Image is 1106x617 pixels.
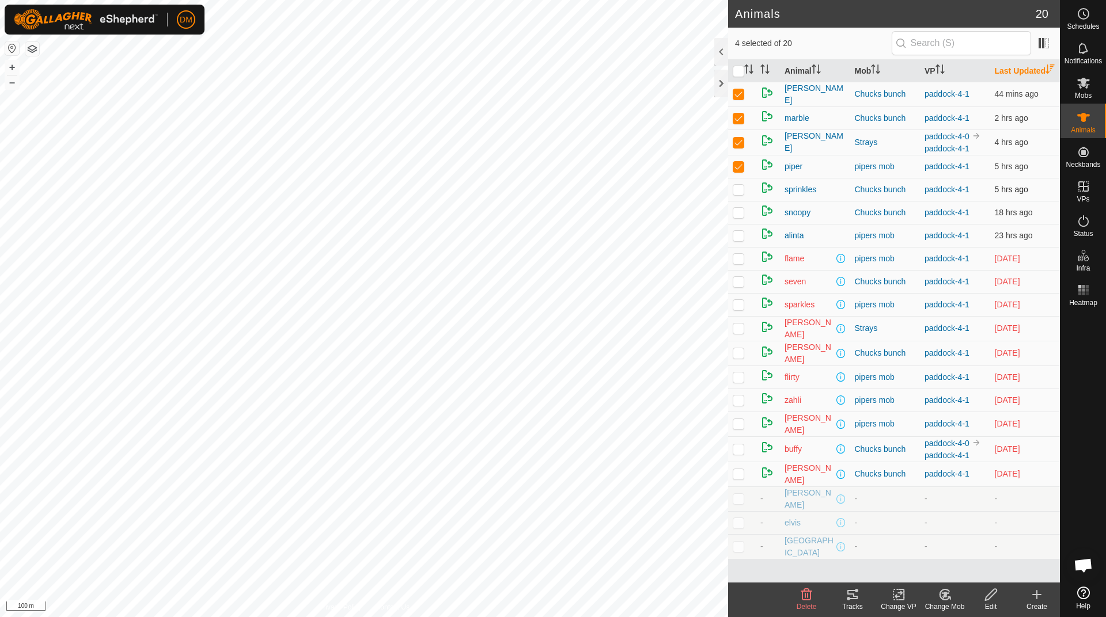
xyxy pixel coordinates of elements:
span: [PERSON_NAME] [785,487,834,511]
span: Delete [797,603,817,611]
span: DM [180,14,192,26]
img: returning on [760,86,774,100]
img: to [972,131,981,140]
a: paddock-4-1 [925,419,969,428]
span: Animals [1071,127,1096,134]
img: returning on [760,134,774,147]
div: Strays [855,322,916,334]
a: paddock-4-1 [925,89,969,98]
div: Chucks bunch [855,347,916,359]
a: paddock-4-1 [925,254,969,263]
a: Privacy Policy [319,602,362,612]
span: - [995,494,998,503]
a: paddock-4-0 [925,132,969,141]
div: Create [1014,601,1060,612]
span: - [760,518,763,527]
div: pipers mob [855,253,916,265]
img: to [972,438,981,447]
th: VP [920,60,990,82]
img: returning on [760,320,774,334]
span: [PERSON_NAME] [785,462,834,486]
div: - [855,540,916,553]
p-sorticon: Activate to sort [871,66,880,75]
th: Last Updated [990,60,1060,82]
span: 20 Sept 2025, 12:36 pm [995,419,1020,428]
p-sorticon: Activate to sort [744,66,753,75]
span: 21 Sept 2025, 11:06 pm [995,208,1033,217]
app-display-virtual-paddock-transition: - [925,494,927,503]
a: Contact Us [376,602,410,612]
img: returning on [760,466,774,479]
span: zahli [785,394,801,406]
div: pipers mob [855,371,916,383]
a: paddock-4-1 [925,300,969,309]
span: VPs [1077,196,1089,203]
span: 22 Sept 2025, 12:06 pm [995,162,1028,171]
a: paddock-4-1 [925,451,969,460]
span: 21 Sept 2025, 11:36 am [995,323,1020,333]
span: seven [785,276,806,288]
a: Help [1060,582,1106,614]
button: + [5,60,19,74]
p-sorticon: Activate to sort [760,66,770,75]
img: returning on [760,345,774,359]
span: 21 Sept 2025, 3:06 pm [995,254,1020,263]
span: - [995,542,998,551]
div: Chucks bunch [855,468,916,480]
span: 21 Sept 2025, 3:06 pm [995,300,1020,309]
div: Chucks bunch [855,184,916,196]
a: paddock-4-1 [925,469,969,478]
span: [PERSON_NAME] [785,412,834,436]
span: Neckbands [1066,161,1100,168]
div: Chucks bunch [855,88,916,100]
div: pipers mob [855,299,916,311]
img: returning on [760,273,774,287]
span: flame [785,253,804,265]
img: returning on [760,227,774,241]
span: - [760,494,763,503]
div: pipers mob [855,418,916,430]
img: Gallagher Logo [14,9,158,30]
div: - [855,517,916,529]
p-sorticon: Activate to sort [1046,66,1055,75]
a: paddock-4-1 [925,395,969,405]
a: paddock-4-1 [925,372,969,382]
img: returning on [760,391,774,405]
span: 4 selected of 20 [735,37,892,49]
img: returning on [760,181,774,195]
div: Change VP [876,601,922,612]
span: Schedules [1067,23,1099,30]
span: Infra [1076,265,1090,272]
span: Mobs [1075,92,1092,99]
a: paddock-4-1 [925,277,969,286]
span: sparkles [785,299,815,311]
img: returning on [760,250,774,264]
span: - [760,542,763,551]
span: 20 Sept 2025, 9:06 am [995,444,1020,454]
span: 22 Sept 2025, 11:36 am [995,185,1028,194]
span: [GEOGRAPHIC_DATA] [785,535,834,559]
a: paddock-4-1 [925,231,969,240]
p-sorticon: Activate to sort [812,66,821,75]
span: Heatmap [1069,299,1097,306]
span: flirty [785,371,800,383]
a: paddock-4-1 [925,348,969,357]
a: paddock-4-1 [925,144,969,153]
img: returning on [760,440,774,454]
span: elvis [785,517,801,529]
span: marble [785,112,809,124]
span: 20 Sept 2025, 9:06 am [995,469,1020,478]
span: alinta [785,230,804,242]
span: 22 Sept 2025, 4:36 pm [995,89,1039,98]
div: Strays [855,136,916,148]
span: snoopy [785,207,810,219]
img: returning on [760,109,774,123]
a: paddock-4-1 [925,208,969,217]
p-sorticon: Activate to sort [935,66,945,75]
span: 20 [1036,5,1048,22]
div: Edit [968,601,1014,612]
a: paddock-4-1 [925,162,969,171]
div: Open chat [1066,548,1101,582]
span: 21 Sept 2025, 5:36 am [995,348,1020,357]
th: Animal [780,60,850,82]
